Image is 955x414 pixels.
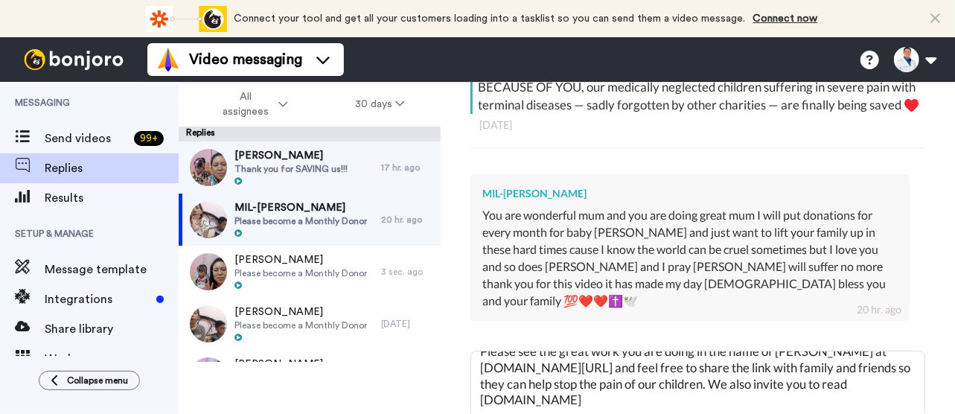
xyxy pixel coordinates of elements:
span: Please become a Monthly Donor [234,267,367,279]
img: 5f741211-7705-453e-8ae4-495ff771a9e2-thumb.jpg [190,253,227,290]
div: animation [145,6,227,32]
span: Connect your tool and get all your customers loading into a tasklist so you can send them a video... [234,13,746,24]
span: Thank you for SAVING us!!! [234,163,348,175]
span: [PERSON_NAME] [234,252,367,267]
span: Replies [45,159,179,177]
a: [PERSON_NAME]Please become a Monthly Donor[DATE] [179,350,441,402]
img: bj-logo-header-white.svg [18,49,130,70]
img: a4335107-551e-4859-98f1-cf83023e92a9-thumb.jpg [190,305,227,343]
span: Share library [45,320,179,338]
span: [PERSON_NAME] [234,148,348,163]
a: [PERSON_NAME]Please become a Monthly Donor3 sec. ago [179,246,441,298]
div: [DATE] [381,318,433,330]
span: Workspaces [45,350,179,368]
div: 17 hr. ago [381,162,433,173]
button: All assignees [182,83,322,125]
a: Connect now [753,13,818,24]
a: [PERSON_NAME]Please become a Monthly Donor[DATE] [179,298,441,350]
div: Replies [179,127,441,141]
button: 30 days [322,91,438,118]
div: 3 sec. ago [381,266,433,278]
a: MIL-[PERSON_NAME]Please become a Monthly Donor20 hr. ago [179,194,441,246]
span: Message template [45,261,179,278]
span: Results [45,189,179,207]
img: vm-color.svg [156,48,180,71]
span: Please become a Monthly Donor [234,319,367,331]
div: 99 + [134,131,164,146]
span: [PERSON_NAME] [234,305,367,319]
div: [DATE] [479,118,916,133]
div: You are wonderful mum and you are doing great mum I will put donations for every month for baby [... [482,207,898,309]
span: Video messaging [189,49,302,70]
span: MIL-[PERSON_NAME] [234,200,367,215]
div: MIL-[PERSON_NAME] [482,186,898,201]
a: [PERSON_NAME]Thank you for SAVING us!!!17 hr. ago [179,141,441,194]
button: Collapse menu [39,371,140,390]
span: [PERSON_NAME] [234,357,367,372]
span: All assignees [215,89,275,119]
div: 20 hr. ago [381,214,433,226]
img: 2ecab436-153c-4a44-8138-8d12d6438bb0-thumb.jpg [190,149,227,186]
span: Please become a Monthly Donor [234,215,367,227]
img: 2037e48c-39fc-4ddf-a4a8-e67ab4ac14fd-thumb.jpg [190,201,227,238]
img: 884b6932-046d-4a6f-88fb-6b8485325e3b-thumb.jpg [190,357,227,395]
span: Send videos [45,130,128,147]
span: Collapse menu [67,375,128,386]
div: 20 hr. ago [857,302,901,317]
span: Integrations [45,290,150,308]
